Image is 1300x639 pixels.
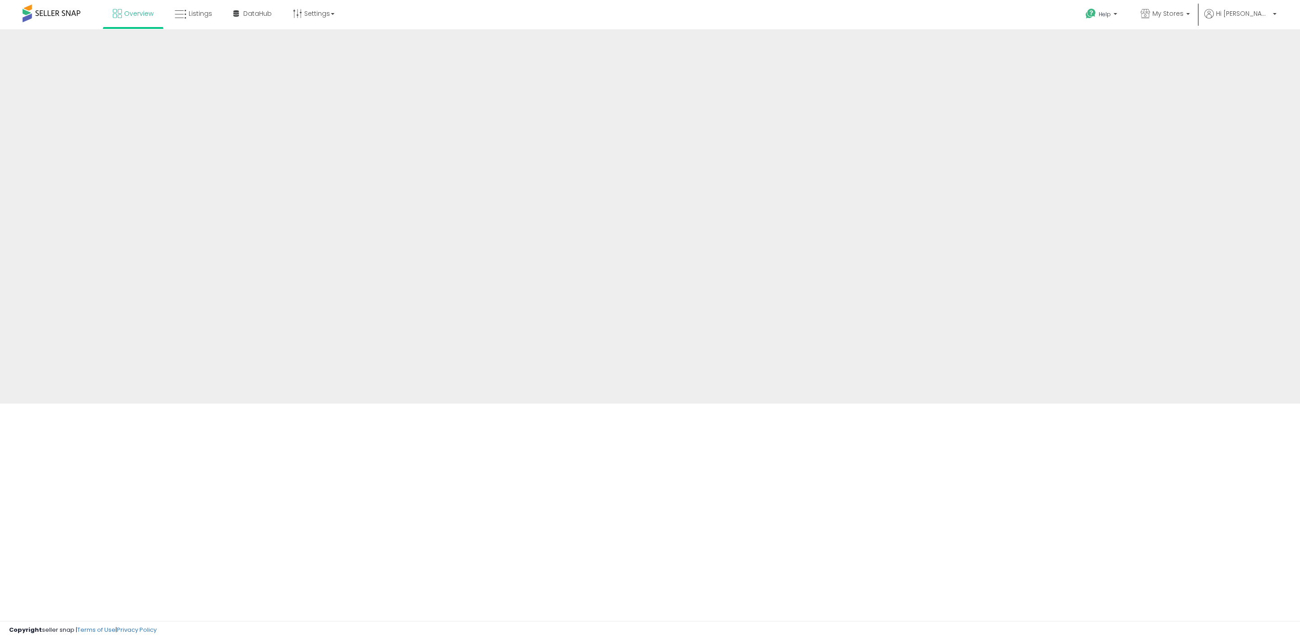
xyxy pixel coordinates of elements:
[1204,9,1277,29] a: Hi [PERSON_NAME]
[1078,1,1126,29] a: Help
[189,9,212,18] span: Listings
[1085,8,1096,19] i: Get Help
[243,9,272,18] span: DataHub
[1152,9,1184,18] span: My Stores
[1099,10,1111,18] span: Help
[1216,9,1270,18] span: Hi [PERSON_NAME]
[124,9,153,18] span: Overview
